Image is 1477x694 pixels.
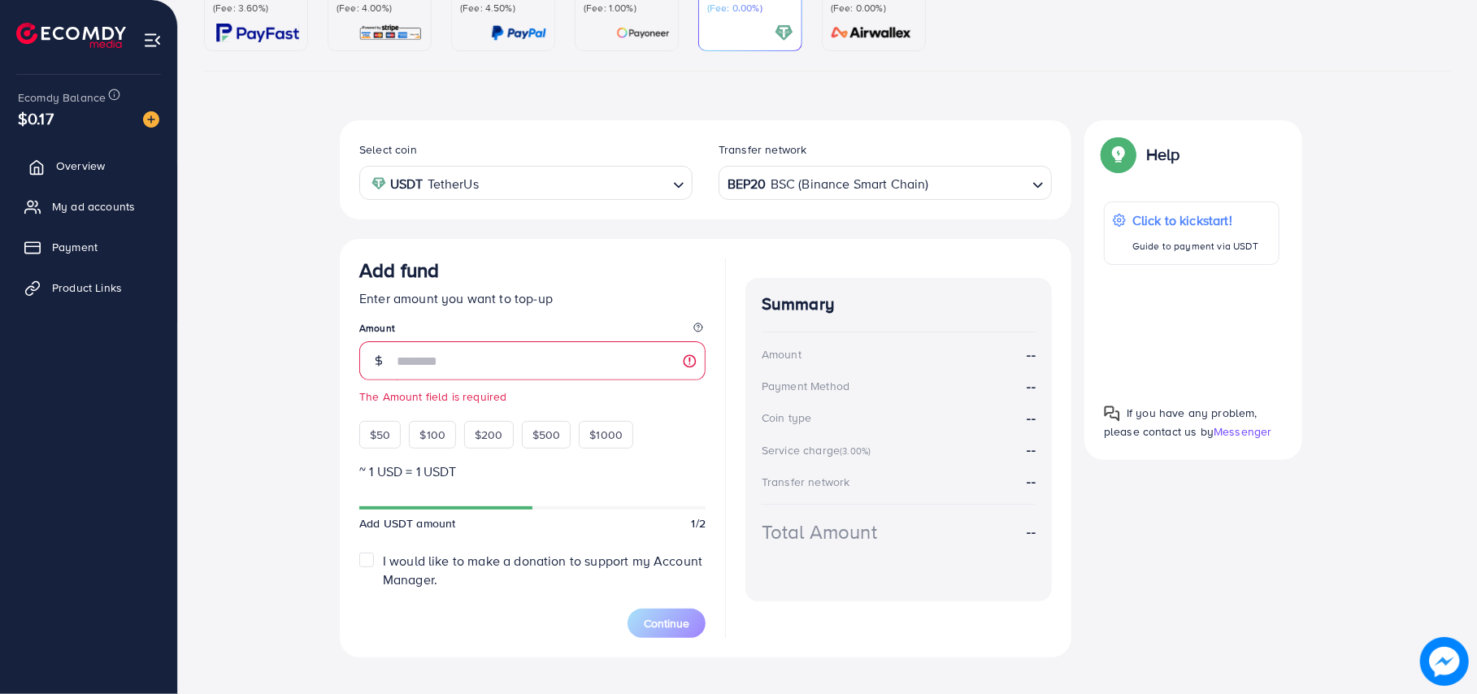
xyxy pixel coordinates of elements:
div: Payment Method [762,378,849,394]
p: Click to kickstart! [1132,210,1258,230]
span: Product Links [52,280,122,296]
img: card [826,24,917,42]
span: $100 [419,427,445,443]
a: Payment [12,231,165,263]
span: I would like to make a donation to support my Account Manager. [383,552,702,588]
span: TetherUs [428,172,479,196]
p: (Fee: 4.50%) [460,2,546,15]
p: Enter amount you want to top-up [359,288,706,308]
legend: Amount [359,321,706,341]
img: Popup guide [1104,140,1133,169]
span: BSC (Binance Smart Chain) [771,172,929,196]
img: card [616,24,670,42]
p: ~ 1 USD = 1 USDT [359,462,706,481]
small: (3.00%) [840,445,871,458]
img: logo [16,23,126,48]
h3: Add fund [359,258,439,282]
strong: -- [1027,523,1036,541]
strong: -- [1027,409,1036,427]
img: image [1421,638,1467,684]
span: Overview [56,158,105,174]
img: Popup guide [1104,406,1120,422]
p: (Fee: 3.60%) [213,2,299,15]
strong: -- [1027,472,1036,490]
strong: BEP20 [728,172,767,196]
img: image [143,111,159,128]
img: menu [143,31,162,50]
div: Total Amount [762,518,877,546]
div: Search for option [719,166,1052,199]
span: 1/2 [692,515,706,531]
img: card [491,24,546,42]
strong: USDT [390,172,424,196]
span: $500 [532,427,561,443]
span: Messenger [1214,423,1271,440]
label: Select coin [359,141,417,158]
p: (Fee: 1.00%) [584,2,670,15]
span: $1000 [589,427,623,443]
span: Add USDT amount [359,515,455,531]
h4: Summary [762,294,1036,314]
span: Payment [52,239,98,255]
p: (Fee: 0.00%) [831,2,917,15]
input: Search for option [484,171,667,196]
p: Guide to payment via USDT [1132,236,1258,256]
div: Service charge [762,442,875,458]
a: Overview [12,150,165,182]
small: The Amount field is required [359,388,706,405]
span: $50 [370,427,390,443]
a: My ad accounts [12,190,165,223]
span: Continue [644,615,689,631]
input: Search for option [931,171,1026,196]
span: Ecomdy Balance [18,89,106,106]
p: (Fee: 4.00%) [337,2,423,15]
button: Continue [628,609,706,638]
img: card [775,24,793,42]
p: Help [1146,145,1180,164]
span: $0.17 [18,106,54,130]
strong: -- [1027,377,1036,396]
div: Transfer network [762,474,850,490]
strong: -- [1027,440,1036,458]
div: Coin type [762,410,811,426]
label: Transfer network [719,141,807,158]
span: If you have any problem, please contact us by [1104,405,1258,440]
div: Search for option [359,166,693,199]
img: card [358,24,423,42]
span: My ad accounts [52,198,135,215]
span: $200 [475,427,503,443]
a: Product Links [12,271,165,304]
p: (Fee: 0.00%) [707,2,793,15]
div: Amount [762,346,801,362]
img: coin [371,176,386,191]
strong: -- [1027,345,1036,364]
img: card [216,24,299,42]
